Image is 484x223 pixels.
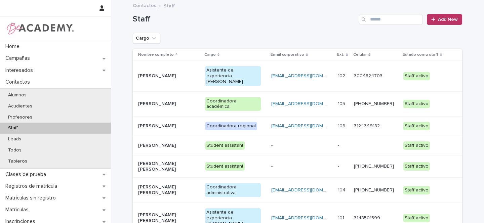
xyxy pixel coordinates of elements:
div: Student assistant [205,141,245,150]
div: Staff activo [403,141,430,150]
a: [EMAIL_ADDRESS][DOMAIN_NAME] [271,216,347,220]
p: 101 [338,214,346,221]
p: 109 [338,122,347,129]
tr: [PERSON_NAME]Student assistant-- -- Staff activo [133,136,462,155]
p: Ext. [337,51,344,58]
p: Acudientes [3,103,38,109]
p: - [271,141,274,148]
p: Email corporativo [271,51,304,58]
a: [EMAIL_ADDRESS][DOMAIN_NAME] [271,74,347,78]
tr: [PERSON_NAME]Asistente de experiencia [PERSON_NAME][EMAIL_ADDRESS][DOMAIN_NAME] 102102 3004824703... [133,61,462,91]
input: Search [359,14,423,25]
a: 3004824703 [354,74,382,78]
div: Staff activo [403,186,430,194]
tr: [PERSON_NAME]Coordinadora académica[EMAIL_ADDRESS][DOMAIN_NAME] 105105 [PHONE_NUMBER] Staff activo [133,91,462,117]
div: Staff activo [403,214,430,222]
a: [EMAIL_ADDRESS][DOMAIN_NAME] [271,101,347,106]
tr: [PERSON_NAME] [PERSON_NAME]Coordinadora administrativa[EMAIL_ADDRESS][DOMAIN_NAME] 104104 [PHONE_... [133,178,462,203]
p: Clases de prueba [3,171,51,178]
p: 104 [338,186,347,193]
a: [PHONE_NUMBER] [354,188,394,192]
p: Alumnos [3,92,32,98]
a: 3124349182 [354,124,380,128]
div: Coordinadora académica [205,97,261,111]
h1: Staff [133,14,356,24]
div: Staff activo [403,100,430,108]
div: Student assistant [205,162,245,171]
p: Cargo [204,51,216,58]
div: Coordinadora administrativa [205,183,261,197]
p: Campañas [3,55,35,61]
p: [PERSON_NAME] [138,101,194,107]
p: - [338,162,340,169]
p: - [338,141,340,148]
div: Coordinadora regional [205,122,257,130]
p: Staff [164,2,175,9]
a: [PHONE_NUMBER] [354,164,394,169]
div: Staff activo [403,72,430,80]
div: Asistente de experiencia [PERSON_NAME] [205,66,261,86]
p: Registros de matrícula [3,183,63,189]
a: [EMAIL_ADDRESS][DOMAIN_NAME] [271,124,347,128]
p: [PERSON_NAME] [138,73,194,79]
p: [PERSON_NAME] [138,123,194,129]
p: Matriculas [3,207,34,213]
p: 105 [338,100,347,107]
p: Contactos [3,79,35,85]
tr: [PERSON_NAME]Coordinadora regional[EMAIL_ADDRESS][DOMAIN_NAME] 109109 3124349182 Staff activo [133,117,462,136]
tr: [PERSON_NAME] [PERSON_NAME]Student assistant-- -- [PHONE_NUMBER] Staff activo [133,155,462,178]
div: Staff activo [403,162,430,171]
p: Profesores [3,115,38,120]
button: Cargo [133,33,160,44]
p: Matrículas sin registro [3,195,61,201]
p: Estado como staff [403,51,438,58]
p: [PERSON_NAME] [138,143,194,148]
p: 102 [338,72,347,79]
a: Add New [427,14,462,25]
p: Nombre completo [138,51,174,58]
a: [PHONE_NUMBER] [354,101,394,106]
p: [PERSON_NAME] [PERSON_NAME] [138,161,194,172]
p: Interesados [3,67,38,74]
p: Staff [3,125,23,131]
p: Todos [3,147,27,153]
a: [EMAIL_ADDRESS][DOMAIN_NAME] [271,188,347,192]
p: [PERSON_NAME] [PERSON_NAME] [138,184,194,196]
img: WPrjXfSUmiLcdUfaYY4Q [5,22,74,35]
div: Staff activo [403,122,430,130]
p: Tableros [3,159,33,164]
p: Home [3,43,25,50]
a: Contactos [133,1,156,9]
a: 3148501599 [354,216,380,220]
span: Add New [438,17,458,22]
p: Celular [353,51,367,58]
p: Leads [3,136,27,142]
p: - [271,162,274,169]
